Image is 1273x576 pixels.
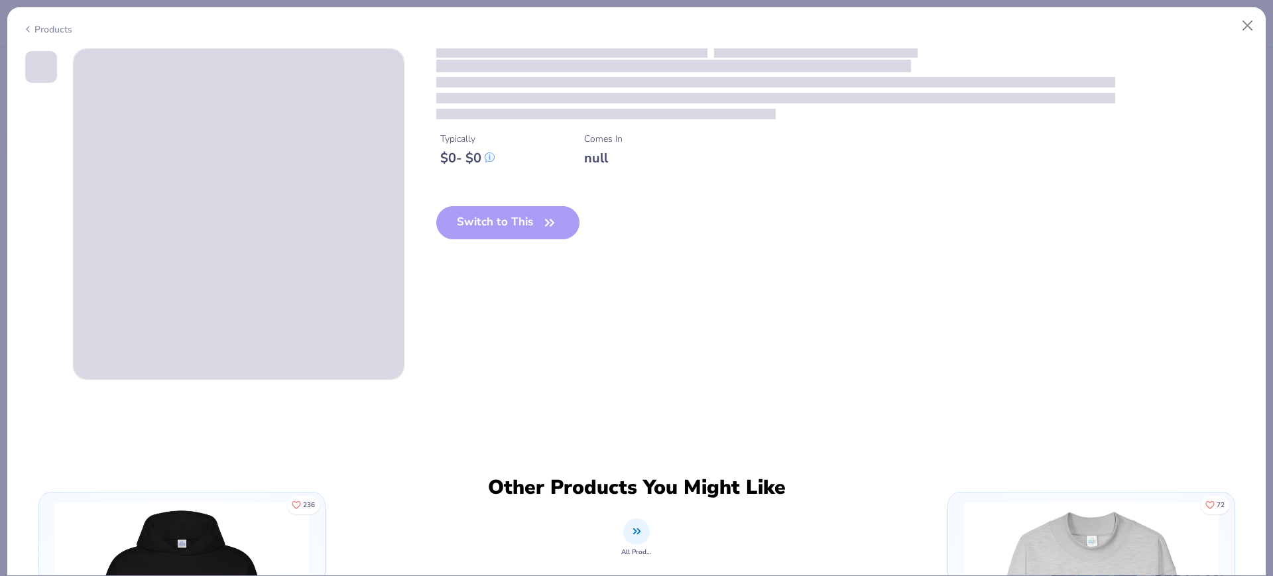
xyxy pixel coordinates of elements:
[440,150,495,166] div: $ 0 - $ 0
[629,524,644,539] img: All Products Image
[1235,13,1260,38] button: Close
[621,518,652,557] button: filter button
[23,23,72,36] div: Products
[621,518,652,557] div: filter for All Products
[621,547,652,557] span: All Products
[479,476,794,500] div: Other Products You Might Like
[584,150,623,166] div: null
[1217,502,1225,508] span: 72
[287,496,320,514] button: Like
[303,502,315,508] span: 236
[584,132,623,146] div: Comes In
[440,132,495,146] div: Typically
[1201,496,1229,514] button: Like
